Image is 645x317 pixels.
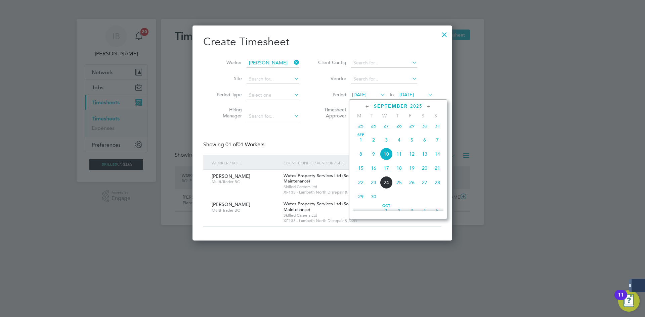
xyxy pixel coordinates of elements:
[380,204,393,217] span: 1
[316,92,346,98] label: Period
[247,112,299,121] input: Search for...
[354,162,367,174] span: 15
[387,90,396,99] span: To
[247,74,299,84] input: Search for...
[380,134,393,146] span: 3
[393,176,405,189] span: 25
[351,58,417,68] input: Search for...
[417,113,429,119] span: S
[203,141,266,148] div: Showing
[431,119,444,132] span: 31
[225,141,264,148] span: 01 Workers
[212,173,250,179] span: [PERSON_NAME]
[284,173,379,184] span: Wates Property Services Ltd (South Responsive Maintenance)
[418,134,431,146] span: 6
[399,92,414,98] span: [DATE]
[212,201,250,207] span: [PERSON_NAME]
[225,141,238,148] span: 01 of
[367,176,380,189] span: 23
[353,113,365,119] span: M
[393,148,405,160] span: 11
[284,213,388,218] span: Skilled Careers Ltd
[203,35,441,49] h2: Create Timesheet
[405,162,418,174] span: 19
[380,119,393,132] span: 27
[378,113,391,119] span: W
[351,74,417,84] input: Search for...
[354,190,367,203] span: 29
[212,92,242,98] label: Period Type
[316,107,346,119] label: Timesheet Approver
[352,92,367,98] span: [DATE]
[380,162,393,174] span: 17
[282,155,390,170] div: Client Config / Vendor / Site
[374,103,408,109] span: September
[431,162,444,174] span: 21
[367,119,380,132] span: 26
[367,134,380,146] span: 2
[429,113,442,119] span: S
[431,134,444,146] span: 7
[405,134,418,146] span: 5
[405,148,418,160] span: 12
[212,75,242,82] label: Site
[354,134,367,137] span: Sep
[354,176,367,189] span: 22
[380,204,393,208] span: Oct
[367,162,380,174] span: 16
[380,148,393,160] span: 10
[405,119,418,132] span: 29
[405,204,418,217] span: 3
[284,184,388,190] span: Skilled Careers Ltd
[284,201,379,212] span: Wates Property Services Ltd (South Responsive Maintenance)
[618,295,624,304] div: 11
[418,176,431,189] span: 27
[431,204,444,217] span: 5
[431,148,444,160] span: 14
[393,119,405,132] span: 28
[247,91,299,100] input: Select one
[212,179,278,184] span: Multi-Trader BC
[418,162,431,174] span: 20
[367,148,380,160] span: 9
[212,59,242,65] label: Worker
[418,148,431,160] span: 13
[212,107,242,119] label: Hiring Manager
[404,113,417,119] span: F
[391,113,404,119] span: T
[210,155,282,170] div: Worker / Role
[316,59,346,65] label: Client Config
[393,134,405,146] span: 4
[618,290,640,312] button: Open Resource Center, 11 new notifications
[284,190,388,195] span: XF133 - Lambeth North Disrepair & D2D
[316,75,346,82] label: Vendor
[365,113,378,119] span: T
[393,204,405,217] span: 2
[405,176,418,189] span: 26
[367,190,380,203] span: 30
[410,103,422,109] span: 2025
[418,119,431,132] span: 30
[380,176,393,189] span: 24
[354,119,367,132] span: 25
[284,218,388,223] span: XF133 - Lambeth North Disrepair & D2D
[354,134,367,146] span: 1
[212,208,278,213] span: Multi-Trader BC
[247,58,299,68] input: Search for...
[393,162,405,174] span: 18
[418,204,431,217] span: 4
[431,176,444,189] span: 28
[354,148,367,160] span: 8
